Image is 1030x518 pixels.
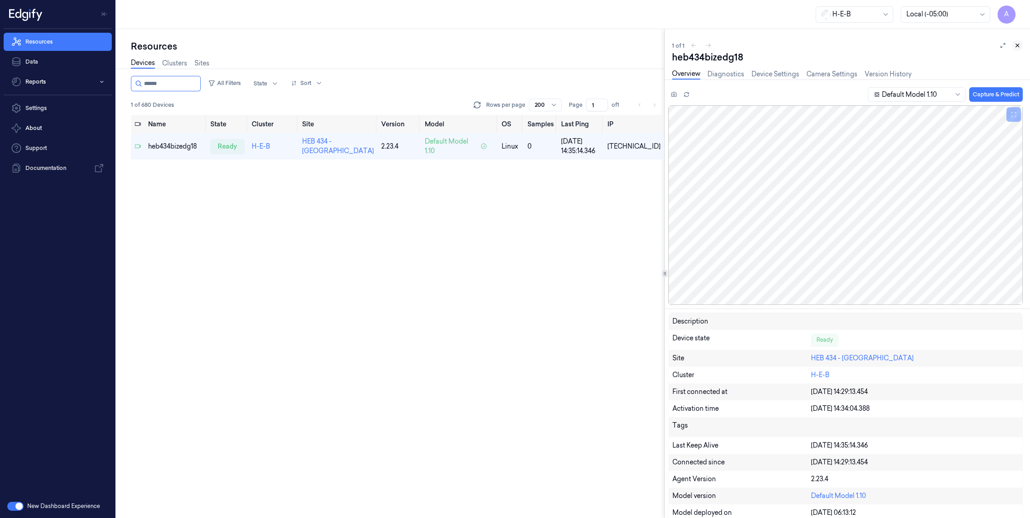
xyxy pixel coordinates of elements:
a: Overview [672,69,700,80]
a: Diagnostics [707,70,744,79]
div: [DATE] 14:29:13.454 [811,387,1019,397]
a: Clusters [162,59,187,68]
a: Documentation [4,159,112,177]
div: Model deployed on [672,508,811,518]
div: 0 [527,142,553,151]
span: Default Model 1.10 [424,137,477,156]
span: of 1 [612,101,626,109]
div: Activation time [672,404,811,413]
th: Name [144,115,207,133]
div: Ready [811,334,838,346]
div: [DATE] 14:35:14.346 [561,137,600,156]
p: Rows per page [486,101,525,109]
div: Connected since [672,458,811,467]
a: H-E-B [252,142,270,150]
th: Model [421,115,498,133]
button: Capture & Predict [969,87,1023,102]
a: HEB 434 - [GEOGRAPHIC_DATA] [811,354,914,362]
div: Agent Version [672,474,811,484]
div: Device state [672,334,811,346]
th: IP [604,115,664,133]
div: First connected at [672,387,811,397]
th: State [207,115,248,133]
div: [DATE] 06:13:12 [811,508,1019,518]
div: Last Keep Alive [672,441,811,450]
button: Reports [4,73,112,91]
span: 1 of 680 Devices [131,101,174,109]
a: Version History [865,70,911,79]
div: Tags [672,421,811,433]
div: Site [672,354,811,363]
a: H-E-B [811,371,830,379]
div: [DATE] 14:35:14.346 [811,441,1019,450]
button: A [997,5,1015,24]
th: Version [378,115,421,133]
th: Samples [523,115,557,133]
th: Site [299,115,378,133]
a: Devices [131,58,155,69]
p: linux [502,142,520,151]
div: Default Model 1.10 [811,491,1019,501]
th: Cluster [248,115,298,133]
div: 2.23.4 [381,142,418,151]
div: ready [210,139,244,154]
div: heb434bizedg18 [672,51,1023,64]
a: Camera Settings [806,70,857,79]
th: OS [498,115,523,133]
div: Cluster [672,370,811,380]
div: heb434bizedg18 [148,142,203,151]
a: Sites [194,59,209,68]
button: Toggle Navigation [97,7,112,21]
a: Device Settings [751,70,799,79]
div: Resources [131,40,664,53]
span: [DATE] 14:34:04.388 [811,404,870,413]
a: Support [4,139,112,157]
button: All Filters [204,76,244,90]
div: [TECHNICAL_ID] [607,142,661,151]
div: Model version [672,491,811,501]
a: Data [4,53,112,71]
th: Last Ping [557,115,603,133]
span: 1 of 1 [672,42,685,50]
nav: pagination [633,99,661,111]
div: [DATE] 14:29:13.454 [811,458,1019,467]
a: Settings [4,99,112,117]
span: Page [569,101,582,109]
a: Resources [4,33,112,51]
div: Description [672,317,811,326]
button: About [4,119,112,137]
a: HEB 434 - [GEOGRAPHIC_DATA] [302,137,374,155]
div: 2.23.4 [811,474,1019,484]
